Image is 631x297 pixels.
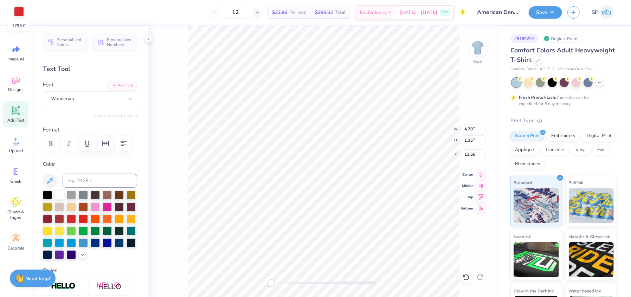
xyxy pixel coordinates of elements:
div: 1795 C [8,21,30,31]
div: Embroidery [547,131,580,141]
strong: Fresh Prints Flash: [519,95,556,100]
span: Water based Ink [569,287,601,295]
span: Puff Ink [569,179,584,186]
div: Original Proof [542,34,581,43]
span: Minimum Order: 24 + [558,66,593,72]
img: Metallic & Glitter Ink [569,242,614,277]
button: Personalized Names [43,34,87,50]
span: $395.52 [315,9,333,16]
label: Font [43,81,53,89]
img: Neon Ink [514,242,559,277]
div: Accessibility label [268,279,275,286]
img: Shadow [97,282,121,291]
div: Foil [593,145,609,155]
img: Stroke [51,282,76,290]
span: Glow in the Dark Ink [514,287,554,295]
div: Digital Print [582,131,616,141]
input: – – [222,6,249,19]
span: Greek [11,179,21,184]
span: Bottom [461,206,473,211]
span: Designs [8,87,24,92]
span: Middle [461,183,473,189]
img: Standard [514,188,559,223]
div: This color can be expedited for 5 day delivery. [519,94,605,107]
span: Neon Ink [514,233,531,240]
div: Rhinestones [510,159,545,169]
div: Applique [510,145,539,155]
span: Decorate [7,245,24,251]
span: Comfort Colors [510,66,536,72]
img: Shirley Evaleen B [600,5,614,19]
button: Personalized Numbers [93,34,137,50]
a: SE [588,5,617,19]
strong: Need help? [26,275,51,282]
span: [DATE] - [DATE] [399,9,437,16]
span: Standard [514,179,532,186]
span: Add Text [7,117,24,123]
span: Comfort Colors Adult Heavyweight T-Shirt [510,46,615,64]
span: Image AI [8,56,24,62]
button: Save [529,6,562,19]
span: Upload [9,148,23,154]
span: Total [335,9,346,16]
label: Format [43,126,137,134]
span: $32.96 [272,9,287,16]
span: Per Item [289,9,307,16]
div: Transfers [541,145,569,155]
div: Vinyl [571,145,591,155]
span: Personalized Names [57,37,83,47]
div: # 516922A [510,34,539,43]
span: Top [461,194,473,200]
span: Est. Delivery [360,9,387,16]
button: Switch to Greek Letters [93,113,137,119]
span: SE [592,8,598,17]
input: Untitled Design [472,5,523,19]
span: Metallic & Glitter Ink [569,233,610,240]
label: Color [43,160,137,168]
span: Center [461,172,473,177]
button: Add Font [108,81,137,90]
label: Styles [43,266,57,275]
div: Back [473,58,482,65]
div: Screen Print [510,131,545,141]
span: Clipart & logos [4,209,27,220]
img: Puff Ink [569,188,614,223]
span: Free [442,10,448,15]
input: e.g. 7428 c [63,174,137,188]
span: Personalized Numbers [107,37,133,47]
div: Text Tool [43,64,137,74]
div: Print Type [510,117,617,125]
img: Back [471,41,485,55]
span: # C1717 [540,66,555,72]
